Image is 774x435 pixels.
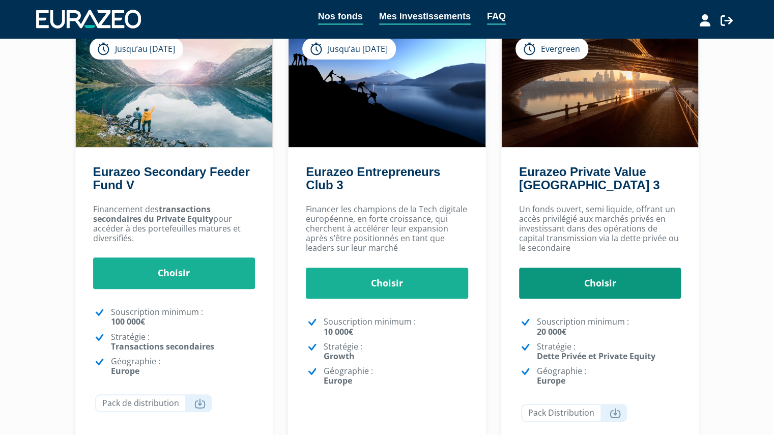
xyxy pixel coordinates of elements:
[537,326,566,337] strong: 20 000€
[537,375,565,386] strong: Europe
[93,165,250,192] a: Eurazeo Secondary Feeder Fund V
[324,375,352,386] strong: Europe
[324,317,468,336] p: Souscription minimum :
[537,342,681,361] p: Stratégie :
[324,342,468,361] p: Stratégie :
[306,205,468,253] p: Financer les champions de la Tech digitale européenne, en forte croissance, qui cherchent à accél...
[111,341,214,352] strong: Transactions secondaires
[93,204,213,224] strong: transactions secondaires du Private Equity
[318,9,363,25] a: Nos fonds
[519,165,660,192] a: Eurazeo Private Value [GEOGRAPHIC_DATA] 3
[537,317,681,336] p: Souscription minimum :
[502,28,699,147] img: Eurazeo Private Value Europe 3
[306,268,468,299] a: Choisir
[537,351,655,362] strong: Dette Privée et Private Equity
[76,28,273,147] img: Eurazeo Secondary Feeder Fund V
[515,38,588,60] div: Evergreen
[487,9,506,25] a: FAQ
[306,165,440,192] a: Eurazeo Entrepreneurs Club 3
[537,366,681,386] p: Géographie :
[519,268,681,299] a: Choisir
[324,351,355,362] strong: Growth
[302,38,396,60] div: Jusqu’au [DATE]
[324,366,468,386] p: Géographie :
[111,365,139,376] strong: Europe
[93,257,255,289] a: Choisir
[379,9,471,25] a: Mes investissements
[90,38,183,60] div: Jusqu’au [DATE]
[36,10,141,28] img: 1732889491-logotype_eurazeo_blanc_rvb.png
[519,205,681,253] p: Un fonds ouvert, semi liquide, offrant un accès privilégié aux marchés privés en investissant dan...
[324,326,353,337] strong: 10 000€
[111,307,255,327] p: Souscription minimum :
[111,357,255,376] p: Géographie :
[289,28,485,147] img: Eurazeo Entrepreneurs Club 3
[111,332,255,352] p: Stratégie :
[93,205,255,244] p: Financement des pour accéder à des portefeuilles matures et diversifiés.
[95,394,212,412] a: Pack de distribution
[111,316,145,327] strong: 100 000€
[521,404,627,422] a: Pack Distribution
